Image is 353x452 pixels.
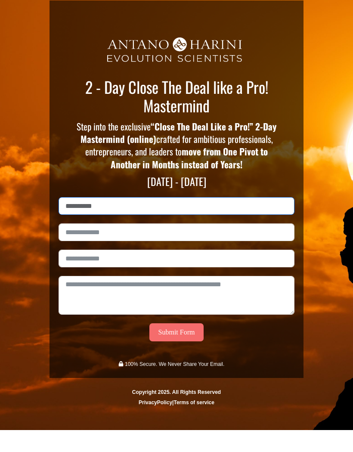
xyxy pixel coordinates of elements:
[173,399,214,406] a: Terms of service
[81,120,277,146] strong: “Close The Deal Like a Pro!” 2-Day Mastermind (online)
[111,145,268,170] strong: move from One Pivot to Another in Months instead of Years!
[87,28,266,73] img: AH_Ev-png-2
[78,175,275,188] p: [DATE] - [DATE]
[139,399,172,406] a: PrivacyPolicy
[132,389,221,395] span: Copyright 2025. All Rights Reserved
[78,77,275,115] p: 2 - Day Close The Deal like a Pro! Mastermind
[125,359,224,369] p: 100% Secure. We Never Share Your Email.
[139,399,214,406] strong: |
[76,120,277,171] p: Step into the exclusive crafted for ambitious professionals, entrepreneurs, and leaders to
[149,323,204,341] button: Submit Form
